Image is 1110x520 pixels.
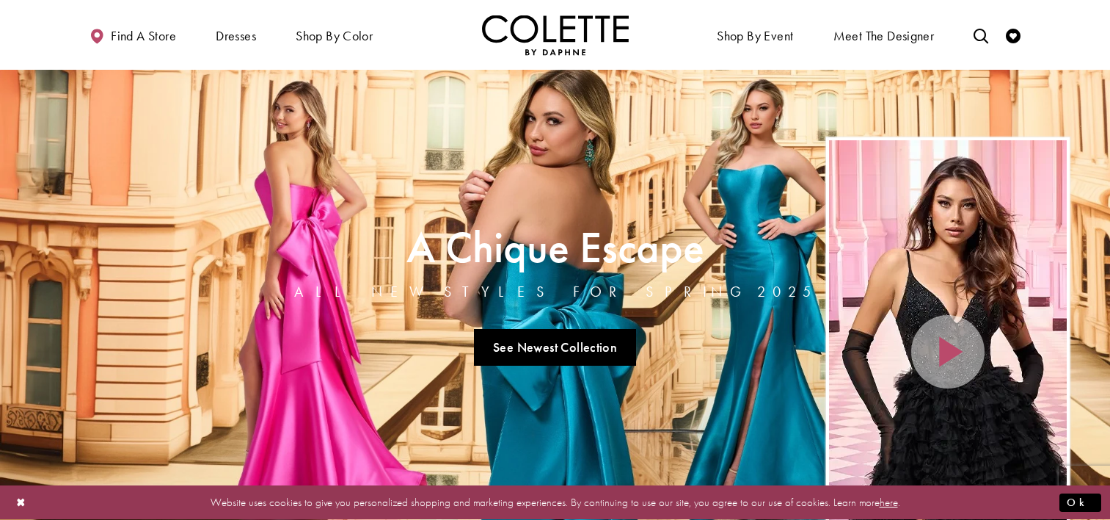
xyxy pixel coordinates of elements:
ul: Slider Links [290,323,821,372]
a: See Newest Collection A Chique Escape All New Styles For Spring 2025 [474,329,637,366]
p: Website uses cookies to give you personalized shopping and marketing experiences. By continuing t... [106,493,1004,513]
a: here [880,495,898,510]
button: Close Dialog [9,490,34,516]
button: Submit Dialog [1059,494,1101,512]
